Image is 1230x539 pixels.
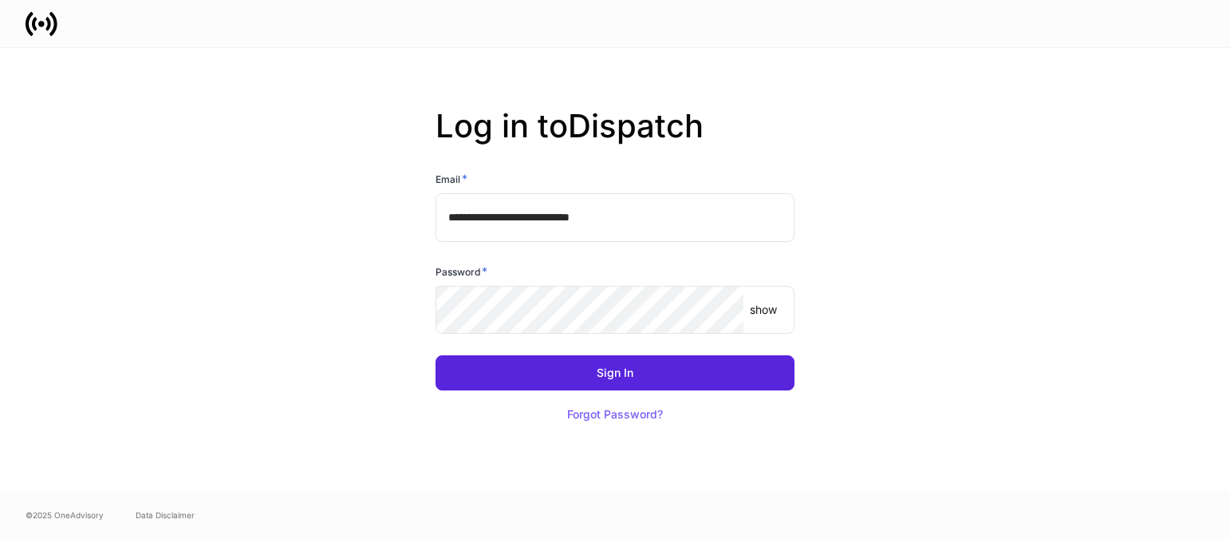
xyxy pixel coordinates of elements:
[547,397,683,432] button: Forgot Password?
[436,355,794,390] button: Sign In
[436,107,794,171] h2: Log in to Dispatch
[750,302,777,318] p: show
[436,171,467,187] h6: Email
[436,264,487,279] h6: Password
[136,509,195,521] a: Data Disclaimer
[567,409,663,420] div: Forgot Password?
[597,367,633,378] div: Sign In
[26,509,104,521] span: © 2025 OneAdvisory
